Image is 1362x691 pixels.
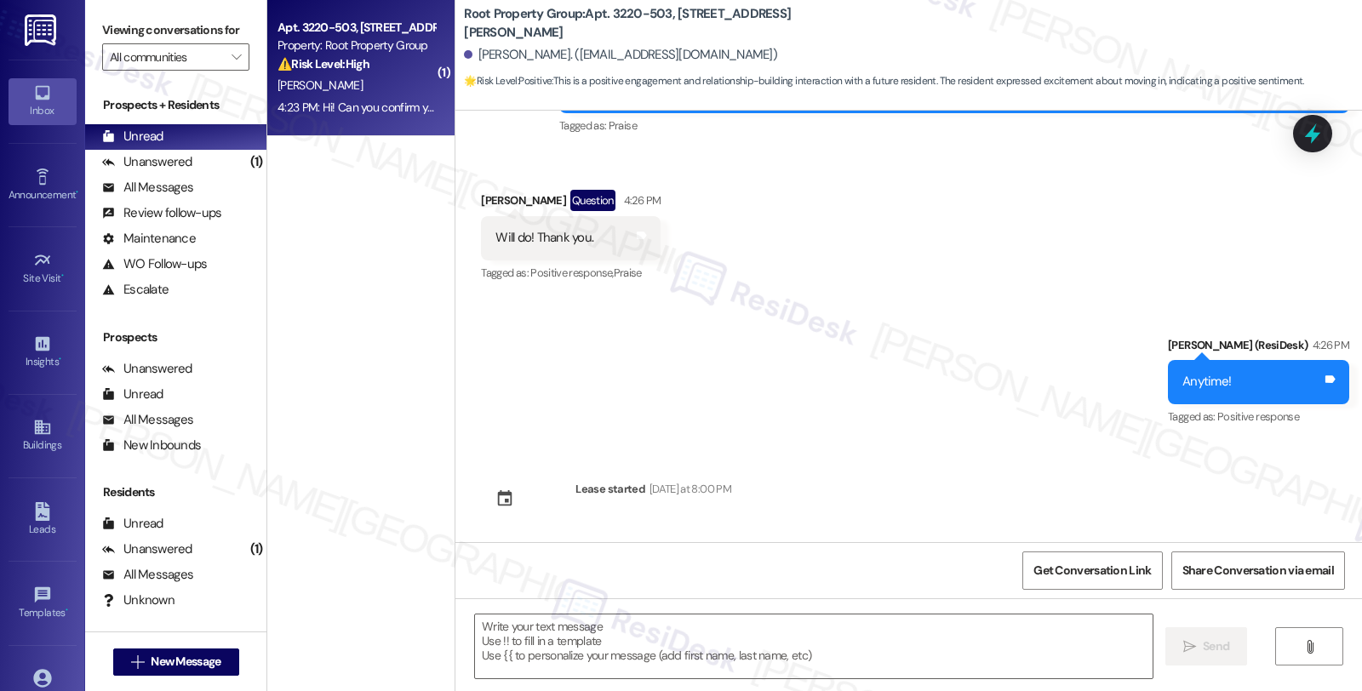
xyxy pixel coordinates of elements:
[9,329,77,375] a: Insights •
[1308,336,1349,354] div: 4:26 PM
[1168,336,1349,360] div: [PERSON_NAME] (ResiDesk)
[102,128,163,146] div: Unread
[102,230,196,248] div: Maintenance
[131,655,144,669] i: 
[25,14,60,46] img: ResiDesk Logo
[481,260,661,285] div: Tagged as:
[614,266,642,280] span: Praise
[9,78,77,124] a: Inbox
[66,604,68,616] span: •
[1168,404,1349,429] div: Tagged as:
[1022,551,1162,590] button: Get Conversation Link
[102,281,169,299] div: Escalate
[278,19,435,37] div: Apt. 3220-503, [STREET_ADDRESS][PERSON_NAME]
[59,353,61,365] span: •
[102,566,193,584] div: All Messages
[1033,562,1151,580] span: Get Conversation Link
[1303,640,1316,654] i: 
[464,5,804,42] b: Root Property Group: Apt. 3220-503, [STREET_ADDRESS][PERSON_NAME]
[278,37,435,54] div: Property: Root Property Group
[278,56,369,71] strong: ⚠️ Risk Level: High
[559,113,1349,138] div: Tagged as:
[464,74,552,88] strong: 🌟 Risk Level: Positive
[278,100,886,115] div: 4:23 PM: Hi! Can you confirm you received first month payment? [PERSON_NAME] paid but still see b...
[481,190,661,217] div: [PERSON_NAME]
[1203,637,1229,655] span: Send
[85,96,266,114] div: Prospects + Residents
[1182,373,1231,391] div: Anytime!
[645,480,731,498] div: [DATE] at 8:00 PM
[102,179,193,197] div: All Messages
[278,77,363,93] span: [PERSON_NAME]
[102,17,249,43] label: Viewing conversations for
[530,266,613,280] span: Positive response ,
[575,480,645,498] div: Lease started
[102,385,163,403] div: Unread
[113,648,239,676] button: New Message
[9,246,77,292] a: Site Visit •
[85,328,266,346] div: Prospects
[464,46,777,64] div: [PERSON_NAME]. ([EMAIL_ADDRESS][DOMAIN_NAME])
[570,190,615,211] div: Question
[1217,409,1299,424] span: Positive response
[1183,640,1196,654] i: 
[76,186,78,198] span: •
[102,411,193,429] div: All Messages
[609,118,637,133] span: Praise
[464,72,1303,90] span: : This is a positive engagement and relationship-building interaction with a future resident. The...
[102,540,192,558] div: Unanswered
[85,483,266,501] div: Residents
[102,153,192,171] div: Unanswered
[102,437,201,454] div: New Inbounds
[620,191,661,209] div: 4:26 PM
[102,204,221,222] div: Review follow-ups
[495,229,593,247] div: Will do! Thank you.
[9,413,77,459] a: Buildings
[102,591,175,609] div: Unknown
[102,360,192,378] div: Unanswered
[102,515,163,533] div: Unread
[9,580,77,626] a: Templates •
[1171,551,1345,590] button: Share Conversation via email
[1182,562,1334,580] span: Share Conversation via email
[232,50,241,64] i: 
[110,43,222,71] input: All communities
[102,255,207,273] div: WO Follow-ups
[151,653,220,671] span: New Message
[9,497,77,543] a: Leads
[1165,627,1248,665] button: Send
[246,536,267,563] div: (1)
[61,270,64,282] span: •
[246,149,267,175] div: (1)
